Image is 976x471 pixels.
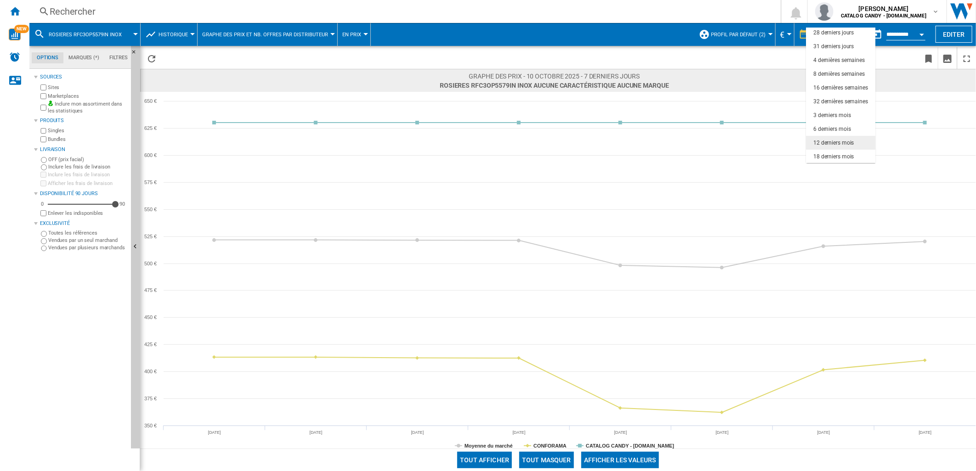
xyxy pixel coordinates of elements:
div: 6 derniers mois [813,125,851,133]
div: 31 derniers jours [813,43,854,50]
div: 18 derniers mois [813,153,854,161]
div: 4 dernières semaines [813,56,865,64]
div: 8 dernières semaines [813,70,865,78]
div: 16 dernières semaines [813,84,868,92]
div: 3 derniers mois [813,112,851,119]
div: 12 derniers mois [813,139,854,147]
div: 32 dernières semaines [813,98,868,106]
div: 28 derniers jours [813,29,854,37]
